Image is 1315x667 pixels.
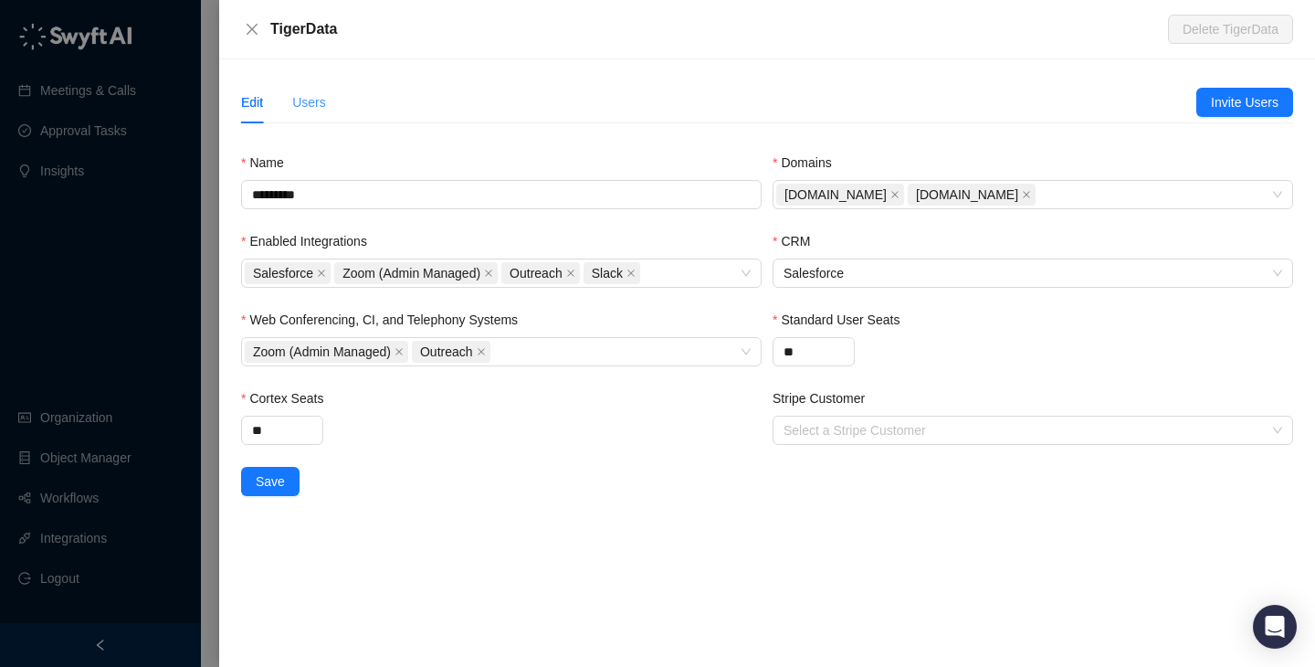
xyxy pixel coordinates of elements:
div: TigerData [270,18,1168,40]
input: Domains [1039,188,1043,202]
input: Enabled Integrations [644,267,647,281]
span: close [317,269,326,278]
span: close [566,269,575,278]
span: Zoom (Admin Managed) [253,342,391,362]
div: Users [292,92,326,112]
span: close [890,190,899,199]
span: [DOMAIN_NAME] [916,185,1018,205]
label: Standard User Seats [773,310,912,330]
span: Zoom (Admin Managed) [245,341,408,363]
label: Web Conferencing, CI, and Telephony Systems [241,310,531,330]
input: Name [241,180,762,209]
input: Stripe Customer [784,417,1271,444]
span: Slack [592,263,623,283]
span: close [394,347,404,356]
span: close [477,347,486,356]
label: Name [241,153,297,173]
span: Outreach [510,263,563,283]
span: close [245,22,259,37]
span: Salesforce [245,262,331,284]
input: Standard User Seats [773,338,854,365]
span: Outreach [420,342,473,362]
button: Save [241,467,300,496]
span: Zoom (Admin Managed) [342,263,480,283]
span: Outreach [412,341,490,363]
label: Cortex Seats [241,388,336,408]
span: Salesforce [253,263,313,283]
span: close [1022,190,1031,199]
label: Domains [773,153,845,173]
label: CRM [773,231,823,251]
label: Enabled Integrations [241,231,380,251]
button: Invite Users [1196,88,1293,117]
input: Cortex Seats [242,417,322,444]
button: Close [241,18,263,40]
div: Edit [241,92,263,112]
span: Zoom (Admin Managed) [334,262,498,284]
span: tigerdata.com [908,184,1036,206]
span: [DOMAIN_NAME] [784,185,887,205]
label: Stripe Customer [773,388,878,408]
span: close [626,269,636,278]
span: Slack [584,262,640,284]
span: Salesforce [784,259,1282,287]
input: Web Conferencing, CI, and Telephony Systems [494,345,498,359]
div: Open Intercom Messenger [1253,605,1297,649]
span: close [484,269,493,278]
span: Invite Users [1211,92,1278,112]
span: timescale.com [776,184,904,206]
button: Delete TigerData [1168,15,1293,44]
span: Outreach [501,262,580,284]
span: Save [256,471,285,492]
